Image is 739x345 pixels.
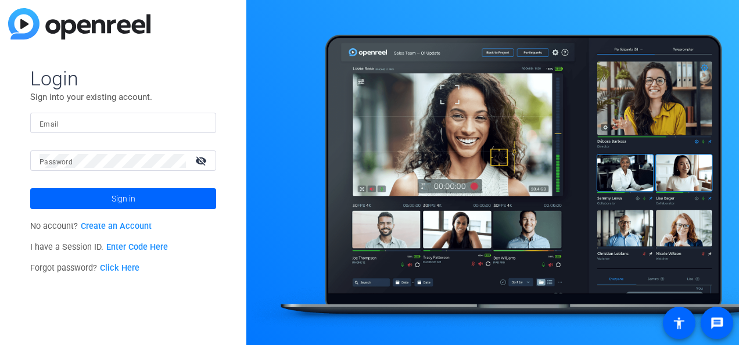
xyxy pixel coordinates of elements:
[30,263,139,273] span: Forgot password?
[40,120,59,128] mat-label: Email
[40,158,73,166] mat-label: Password
[8,8,150,39] img: blue-gradient.svg
[40,116,207,130] input: Enter Email Address
[188,152,216,169] mat-icon: visibility_off
[672,316,686,330] mat-icon: accessibility
[112,184,135,213] span: Sign in
[100,263,139,273] a: Click Here
[710,316,724,330] mat-icon: message
[30,91,216,103] p: Sign into your existing account.
[81,221,152,231] a: Create an Account
[30,188,216,209] button: Sign in
[30,66,216,91] span: Login
[30,242,168,252] span: I have a Session ID.
[106,242,168,252] a: Enter Code Here
[30,221,152,231] span: No account?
